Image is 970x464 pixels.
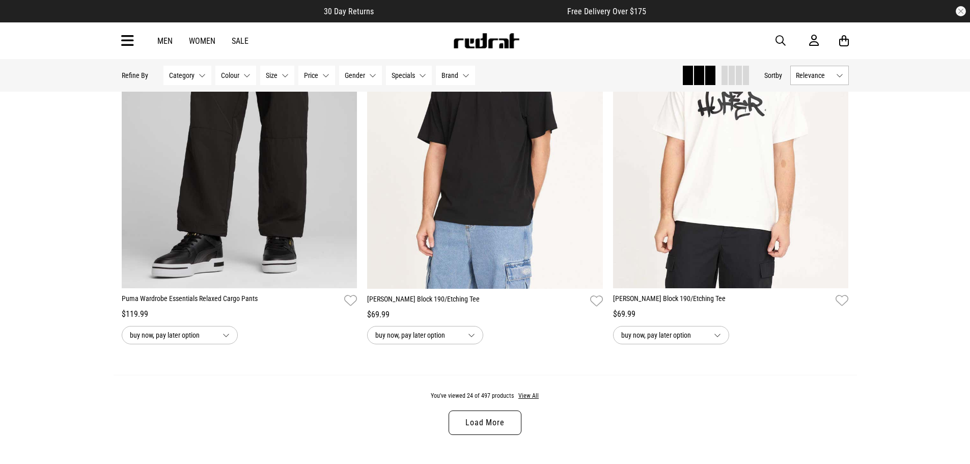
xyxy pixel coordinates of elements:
button: Size [260,66,294,85]
a: Sale [232,36,248,46]
span: 30 Day Returns [324,7,374,16]
span: Specials [392,71,415,79]
button: Category [163,66,211,85]
button: Colour [215,66,256,85]
span: buy now, pay later option [621,329,706,341]
button: Open LiveChat chat widget [8,4,39,35]
span: buy now, pay later option [130,329,214,341]
button: Price [298,66,335,85]
button: Relevance [790,66,849,85]
span: Free Delivery Over $175 [567,7,646,16]
button: Brand [436,66,475,85]
div: $69.99 [613,308,849,320]
span: Relevance [796,71,832,79]
span: by [775,71,782,79]
button: Sortby [764,69,782,81]
a: [PERSON_NAME] Block 190/Etching Tee [613,293,832,308]
button: View All [518,392,539,401]
span: buy now, pay later option [375,329,460,341]
button: Gender [339,66,382,85]
span: Price [304,71,318,79]
img: Redrat logo [453,33,520,48]
span: Size [266,71,278,79]
div: $69.99 [367,309,603,321]
button: buy now, pay later option [122,326,238,344]
a: Puma Wardrobe Essentials Relaxed Cargo Pants [122,293,341,308]
p: Refine By [122,71,148,79]
button: Specials [386,66,432,85]
iframe: Customer reviews powered by Trustpilot [394,6,547,16]
span: Colour [221,71,239,79]
button: buy now, pay later option [367,326,483,344]
button: buy now, pay later option [613,326,729,344]
div: $119.99 [122,308,357,320]
a: [PERSON_NAME] Block 190/Etching Tee [367,294,586,309]
span: Gender [345,71,365,79]
span: Brand [441,71,458,79]
a: Load More [449,411,521,435]
span: Category [169,71,195,79]
a: Women [189,36,215,46]
a: Men [157,36,173,46]
span: You've viewed 24 of 497 products [431,392,514,399]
